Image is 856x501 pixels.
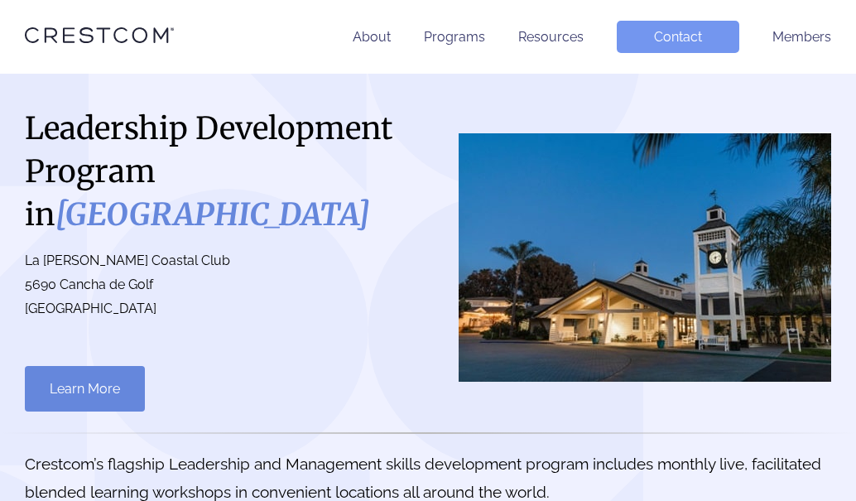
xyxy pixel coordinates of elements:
a: Contact [617,21,739,53]
a: Programs [424,29,485,45]
a: Resources [518,29,584,45]
img: San Diego County [459,133,831,382]
a: About [353,29,391,45]
a: Members [772,29,831,45]
i: [GEOGRAPHIC_DATA] [55,195,370,234]
h1: Leadership Development Program in [25,107,411,236]
p: La [PERSON_NAME] Coastal Club 5690 Cancha de Golf [GEOGRAPHIC_DATA] [25,249,411,320]
a: Learn More [25,366,145,412]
